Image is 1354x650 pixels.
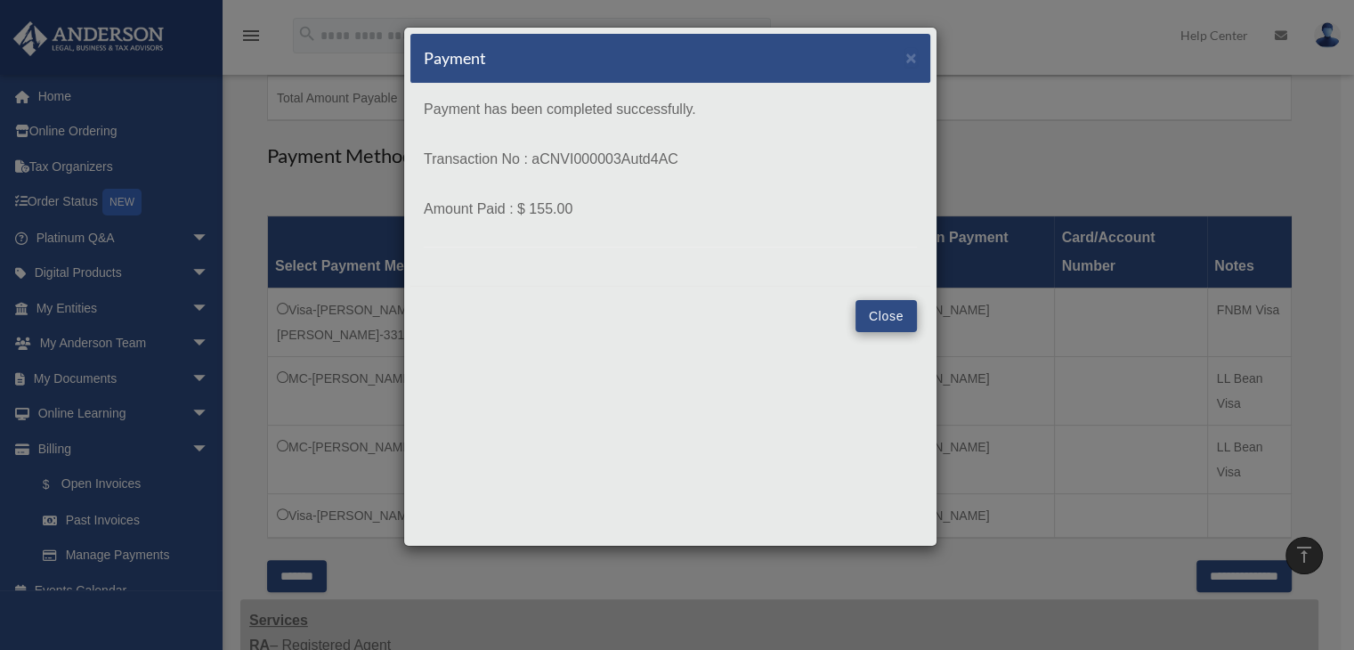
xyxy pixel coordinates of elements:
p: Payment has been completed successfully. [424,97,917,122]
p: Amount Paid : $ 155.00 [424,197,917,222]
h5: Payment [424,47,486,69]
button: Close [905,48,917,67]
button: Close [855,300,917,332]
span: × [905,47,917,68]
p: Transaction No : aCNVI000003Autd4AC [424,147,917,172]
